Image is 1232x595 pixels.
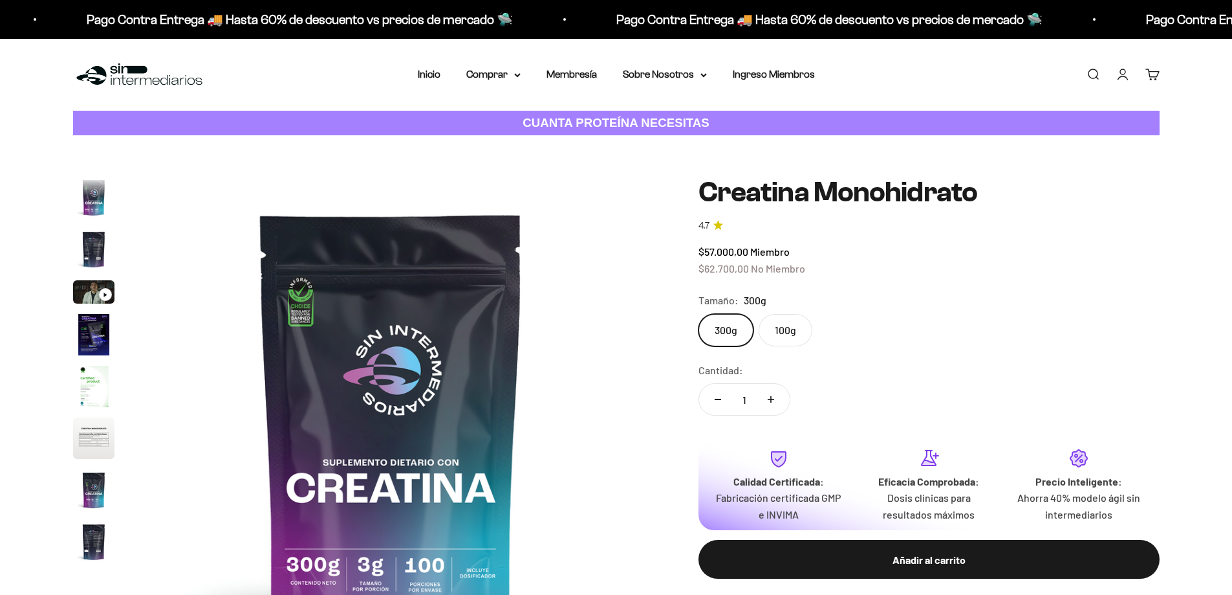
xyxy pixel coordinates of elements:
p: Pago Contra Entrega 🚚 Hasta 60% de descuento vs precios de mercado 🛸 [82,9,508,30]
h1: Creatina Monohidrato [698,177,1160,208]
p: Ahorra 40% modelo ágil sin intermediarios [1014,489,1143,522]
span: $62.700,00 [698,262,749,275]
span: Miembro [750,245,790,258]
span: No Miembro [751,262,805,275]
strong: Calidad Certificada: [733,475,824,488]
summary: Sobre Nosotros [623,66,707,83]
button: Ir al artículo 1 [73,177,114,222]
button: Añadir al carrito [698,540,1160,579]
a: Ingreso Miembros [733,69,815,80]
span: 300g [744,292,766,309]
button: Ir al artículo 2 [73,229,114,274]
button: Ir al artículo 4 [73,314,114,359]
legend: Tamaño: [698,292,739,309]
button: Ir al artículo 8 [73,521,114,567]
img: Creatina Monohidrato [73,521,114,563]
span: $57.000,00 [698,245,748,258]
strong: CUANTA PROTEÍNA NECESITAS [523,116,709,129]
img: Creatina Monohidrato [73,229,114,270]
button: Ir al artículo 6 [73,418,114,463]
img: Creatina Monohidrato [73,366,114,407]
img: Creatina Monohidrato [73,177,114,218]
label: Cantidad: [698,362,743,379]
a: 4.74.7 de 5.0 estrellas [698,219,1160,233]
img: Creatina Monohidrato [73,314,114,355]
span: 4.7 [698,219,709,233]
button: Ir al artículo 3 [73,280,114,308]
button: Reducir cantidad [699,384,737,415]
button: Ir al artículo 7 [73,469,114,515]
p: Pago Contra Entrega 🚚 Hasta 60% de descuento vs precios de mercado 🛸 [612,9,1038,30]
a: CUANTA PROTEÍNA NECESITAS [73,111,1160,136]
strong: Precio Inteligente: [1035,475,1122,488]
button: Ir al artículo 5 [73,366,114,411]
img: Creatina Monohidrato [73,418,114,459]
div: Añadir al carrito [724,552,1134,568]
strong: Eficacia Comprobada: [878,475,979,488]
button: Aumentar cantidad [752,384,790,415]
p: Fabricación certificada GMP e INVIMA [714,489,843,522]
p: Dosis clínicas para resultados máximos [864,489,993,522]
a: Membresía [546,69,597,80]
a: Inicio [418,69,440,80]
summary: Comprar [466,66,521,83]
img: Creatina Monohidrato [73,469,114,511]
